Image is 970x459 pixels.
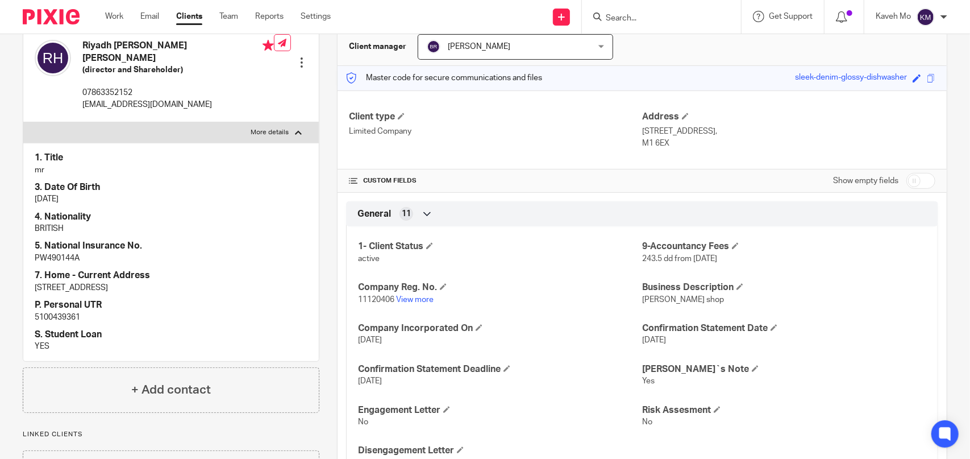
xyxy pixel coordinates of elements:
h4: CUSTOM FIELDS [349,176,642,185]
h4: Confirmation Statement Deadline [358,363,642,375]
i: Primary [263,40,274,51]
p: More details [251,128,289,137]
p: Master code for secure communications and files [346,72,542,84]
h4: Confirmation Statement Date [642,322,926,334]
h4: S. Student Loan [35,329,307,341]
img: svg%3E [35,40,71,76]
h4: 7. Home - Current Address [35,270,307,282]
a: Settings [301,11,331,22]
img: svg%3E [427,40,440,53]
h4: 1. Title [35,152,307,164]
h4: Disengagement Letter [358,445,642,457]
a: Email [140,11,159,22]
span: 243.5 dd from [DATE] [642,255,717,263]
h4: 5. National Insurance No. [35,240,307,252]
a: Reports [255,11,284,22]
h4: Company Incorporated On [358,322,642,334]
p: 07863352152 [82,87,274,98]
h4: 3. Date Of Birth [35,181,307,193]
h3: Client manager [349,41,406,52]
p: Limited Company [349,126,642,137]
h4: Risk Assesment [642,404,926,416]
p: YES [35,341,307,352]
a: Team [219,11,238,22]
a: View more [396,296,434,304]
span: [PERSON_NAME] shop [642,296,724,304]
h4: P. Personal UTR [35,299,307,311]
span: 11120406 [358,296,394,304]
span: No [358,418,368,426]
h4: [PERSON_NAME]`s Note [642,363,926,375]
h4: + Add contact [131,381,211,399]
p: mr [35,164,307,176]
p: 5100439361 [35,312,307,323]
p: M1 6EX [642,138,935,149]
h4: Riyadh [PERSON_NAME] [PERSON_NAME] [82,40,274,64]
span: No [642,418,652,426]
img: svg%3E [917,8,935,26]
a: Work [105,11,123,22]
p: [DATE] [35,193,307,205]
h4: Client type [349,111,642,123]
h4: 9-Accountancy Fees [642,241,926,253]
span: 11 [402,208,411,220]
p: PW490144A [35,253,307,264]
span: Yes [642,377,655,385]
h4: Address [642,111,935,123]
h4: 1- Client Status [358,241,642,253]
label: Show empty fields [833,175,898,187]
h4: Engagement Letter [358,404,642,416]
p: [STREET_ADDRESS], [642,126,935,137]
p: Kaveh Mo [876,11,911,22]
input: Search [605,14,707,24]
h5: (director and Shareholder) [82,64,274,76]
span: [DATE] [358,377,382,385]
h4: 4. Nationality [35,211,307,223]
h4: Business Description [642,282,926,293]
span: [DATE] [358,336,382,344]
span: [DATE] [642,336,666,344]
div: sleek-denim-glossy-dishwasher [795,72,907,85]
span: Get Support [769,13,813,20]
p: Linked clients [23,430,319,439]
p: BRITISH [35,223,307,234]
span: General [357,208,391,220]
p: [STREET_ADDRESS] [35,282,307,293]
a: Clients [176,11,202,22]
span: [PERSON_NAME] [448,43,510,51]
img: Pixie [23,9,80,24]
p: [EMAIL_ADDRESS][DOMAIN_NAME] [82,99,274,110]
span: active [358,255,380,263]
h4: Company Reg. No. [358,282,642,293]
